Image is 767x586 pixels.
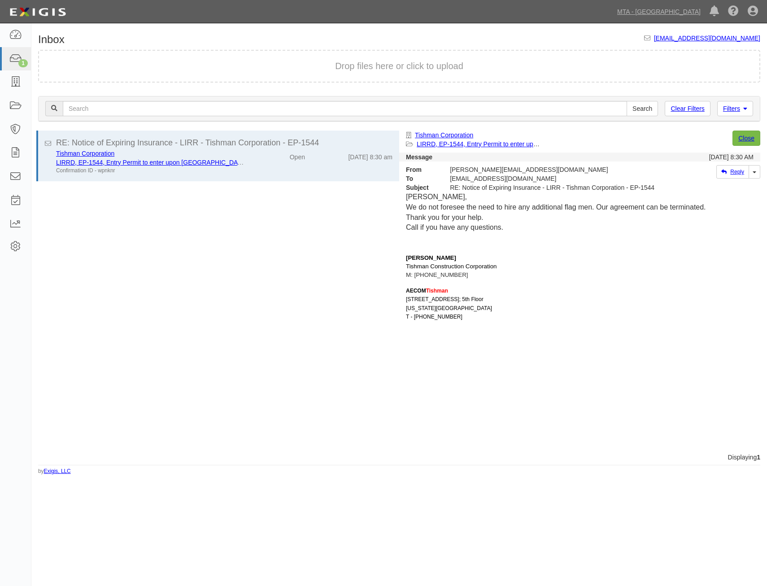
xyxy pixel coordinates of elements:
[38,468,71,475] small: by
[399,183,443,192] strong: Subject
[728,6,739,17] i: Help Center - Complianz
[406,214,484,221] span: Thank you for your help.
[757,454,760,461] b: 1
[627,101,658,116] input: Search
[18,59,28,67] div: 1
[56,150,114,157] a: Tishman Corporation
[335,60,463,73] button: Drop files here or click to upload
[717,101,753,116] a: Filters
[31,453,767,462] div: Displaying
[290,149,305,162] div: Open
[654,35,760,42] a: [EMAIL_ADDRESS][DOMAIN_NAME]
[732,131,760,146] a: Close
[406,203,706,211] span: We do not foresee the need to hire any additional flag men. Our agreement can be terminated.
[56,137,392,149] div: RE: Notice of Expiring Insurance - LIRR - Tishman Corporation - EP-1544
[63,101,627,116] input: Search
[716,165,749,179] a: Reply
[443,165,663,174] div: [PERSON_NAME][EMAIL_ADDRESS][DOMAIN_NAME]
[406,271,468,278] span: M: [PHONE_NUMBER]
[443,174,663,183] div: agreement-vp9ppw@mtali.complianz.com
[406,254,456,261] span: [PERSON_NAME]
[426,288,448,294] span: Tishman
[613,3,705,21] a: MTA - [GEOGRAPHIC_DATA]
[406,288,426,294] span: AECOM
[415,131,473,139] a: Tishman Corporation
[665,101,710,116] a: Clear Filters
[443,183,663,192] div: RE: Notice of Expiring Insurance - LIRR - Tishman Corporation - EP-1544
[399,165,443,174] strong: From
[56,167,247,175] div: Confirmation ID - wpnknr
[399,174,443,183] strong: To
[406,193,467,201] span: [PERSON_NAME],
[7,4,69,20] img: logo-5460c22ac91f19d4615b14bd174203de0afe785f0fc80cf4dbbc73dc1793850b.png
[56,159,478,166] a: LIRRD, EP-1544, Entry Permit to enter upon [GEOGRAPHIC_DATA] (LIRR) property for the purpose of r...
[709,153,754,162] div: [DATE] 8:30 AM
[44,468,71,474] a: Exigis, LLC
[406,223,503,231] span: Call if you have any questions.
[38,34,65,45] h1: Inbox
[406,263,497,270] span: Tishman Construction Corporation
[348,149,392,162] div: [DATE] 8:30 am
[406,153,432,161] strong: Message
[406,296,492,319] span: [STREET_ADDRESS]; 5th Floor [US_STATE][GEOGRAPHIC_DATA] T - [PHONE_NUMBER]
